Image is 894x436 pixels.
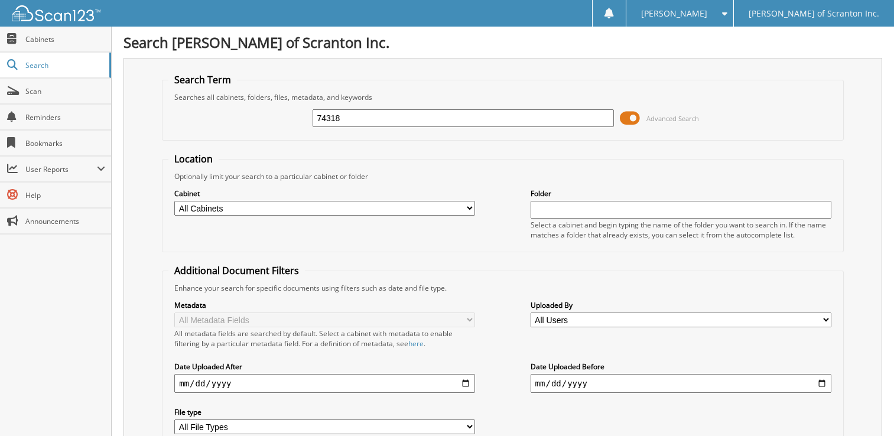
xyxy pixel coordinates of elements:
[174,188,475,199] label: Cabinet
[408,339,424,349] a: here
[174,328,475,349] div: All metadata fields are searched by default. Select a cabinet with metadata to enable filtering b...
[174,407,475,417] label: File type
[168,283,837,293] div: Enhance your search for specific documents using filters such as date and file type.
[646,114,699,123] span: Advanced Search
[25,190,105,200] span: Help
[25,216,105,226] span: Announcements
[25,86,105,96] span: Scan
[25,112,105,122] span: Reminders
[25,60,103,70] span: Search
[25,34,105,44] span: Cabinets
[531,220,831,240] div: Select a cabinet and begin typing the name of the folder you want to search in. If the name match...
[25,164,97,174] span: User Reports
[174,300,475,310] label: Metadata
[12,5,100,21] img: scan123-logo-white.svg
[168,171,837,181] div: Optionally limit your search to a particular cabinet or folder
[25,138,105,148] span: Bookmarks
[168,92,837,102] div: Searches all cabinets, folders, files, metadata, and keywords
[174,374,475,393] input: start
[531,374,831,393] input: end
[168,264,305,277] legend: Additional Document Filters
[531,300,831,310] label: Uploaded By
[531,362,831,372] label: Date Uploaded Before
[641,10,707,17] span: [PERSON_NAME]
[531,188,831,199] label: Folder
[174,362,475,372] label: Date Uploaded After
[749,10,879,17] span: [PERSON_NAME] of Scranton Inc.
[123,32,882,52] h1: Search [PERSON_NAME] of Scranton Inc.
[168,73,237,86] legend: Search Term
[168,152,219,165] legend: Location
